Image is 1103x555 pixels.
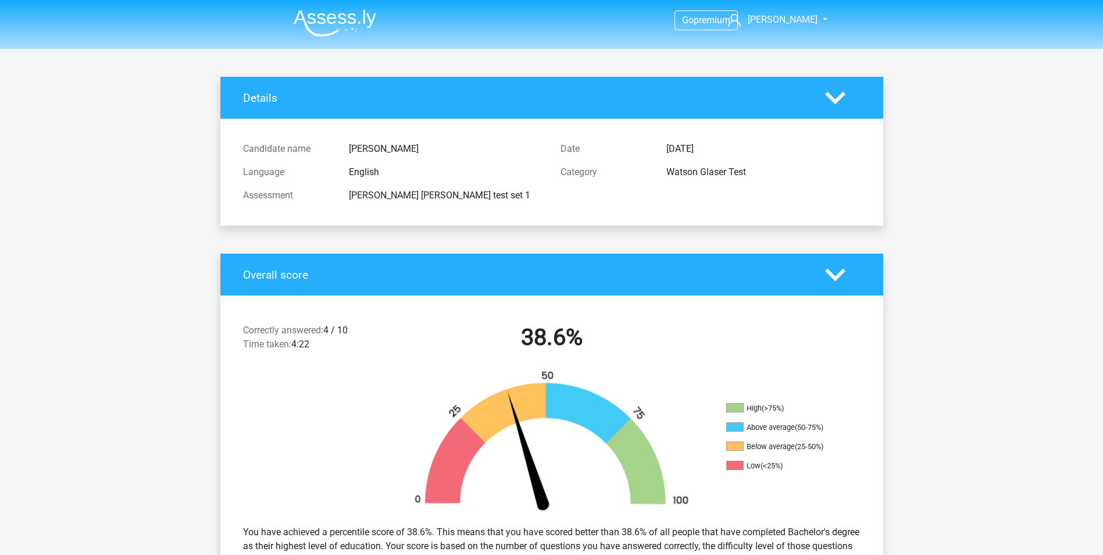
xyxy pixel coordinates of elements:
div: [PERSON_NAME] [340,142,552,156]
li: Low [726,461,843,471]
h4: Overall score [243,268,808,282]
span: Time taken: [243,339,291,350]
span: Correctly answered: [243,325,323,336]
div: (25-50%) [795,442,823,451]
span: premium [694,15,730,26]
div: [DATE] [658,142,869,156]
div: (<25%) [761,461,783,470]
div: [PERSON_NAME] [PERSON_NAME] test set 1 [340,188,552,202]
div: Date [552,142,658,156]
a: Gopremium [675,12,737,28]
li: Above average [726,422,843,433]
li: Below average [726,442,843,452]
img: Assessly [294,9,376,37]
div: Candidate name [234,142,340,156]
span: Go [682,15,694,26]
h2: 38.6% [402,323,702,351]
img: 39.cfb20498deeb.png [395,370,709,516]
div: English [340,165,552,179]
div: (50-75%) [795,423,823,432]
div: (>75%) [762,404,784,412]
div: Assessment [234,188,340,202]
h4: Details [243,91,808,105]
div: Watson Glaser Test [658,165,869,179]
div: Category [552,165,658,179]
a: [PERSON_NAME] [723,13,819,27]
div: Language [234,165,340,179]
span: [PERSON_NAME] [748,14,818,25]
li: High [726,403,843,414]
div: 4 / 10 4:22 [234,323,393,356]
